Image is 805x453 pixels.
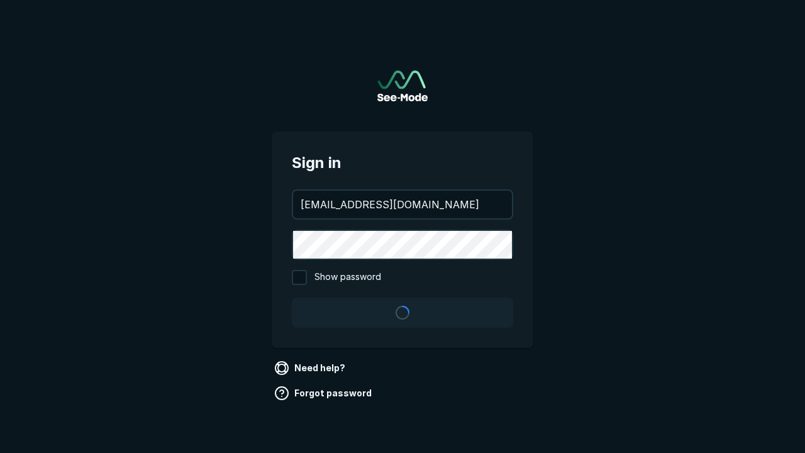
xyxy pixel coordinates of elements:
img: See-Mode Logo [377,70,428,101]
a: Need help? [272,358,350,378]
a: Go to sign in [377,70,428,101]
span: Sign in [292,152,513,174]
a: Forgot password [272,383,377,403]
span: Show password [314,270,381,285]
input: your@email.com [293,191,512,218]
